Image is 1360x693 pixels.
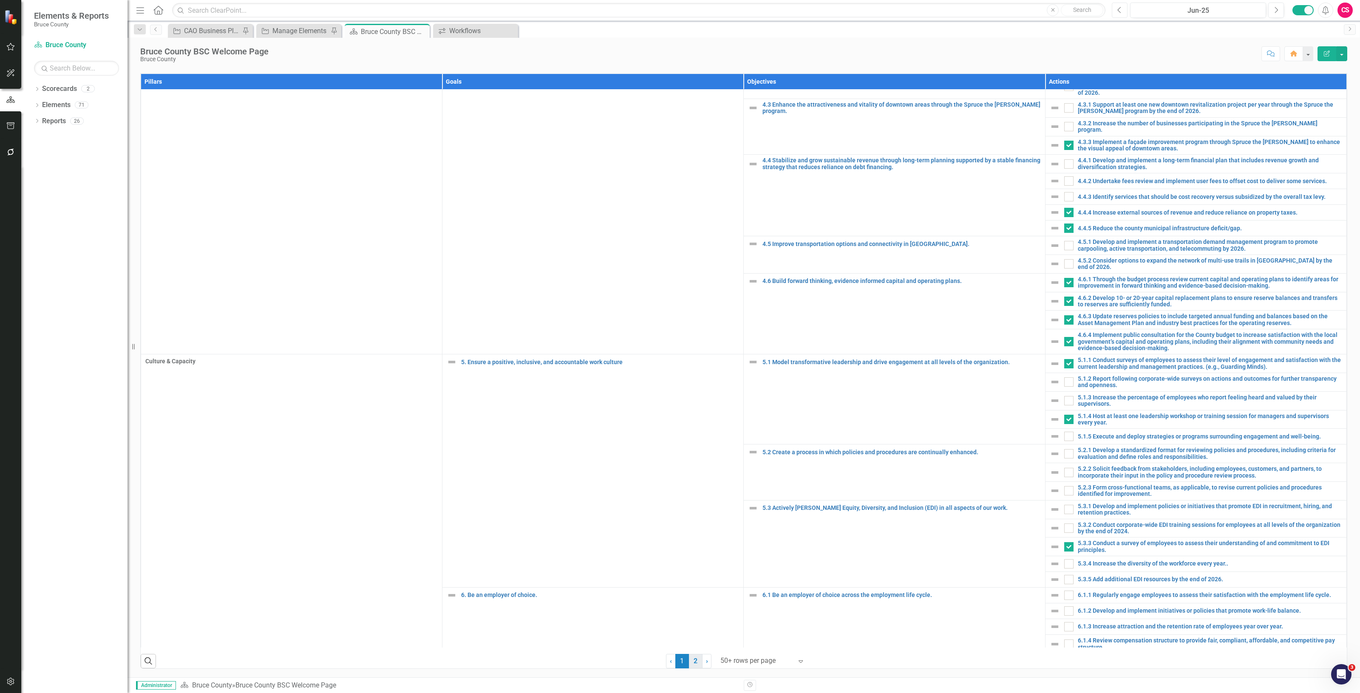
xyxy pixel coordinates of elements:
[1078,376,1342,389] a: 5.1.2 Report following corporate-wide surveys on actions and outcomes for further transparency an...
[70,117,84,124] div: 26
[1078,522,1342,535] a: 5.3.2 Conduct corporate-wide EDI training sessions for employees at all levels of the organizatio...
[1050,259,1060,269] img: Not Defined
[762,505,1040,511] a: 5.3 Actively [PERSON_NAME] Equity, Diversity, and Inclusion (EDI) in all aspects of our work.
[1045,391,1346,410] td: Double-Click to Edit Right Click for Context Menu
[34,40,119,50] a: Bruce County
[1045,463,1346,482] td: Double-Click to Edit Right Click for Context Menu
[141,354,442,653] td: Double-Click to Edit
[1045,373,1346,392] td: Double-Click to Edit Right Click for Context Menu
[1078,608,1342,614] a: 6.1.2 Develop and implement initiatives or policies that promote work-life balance.
[1045,221,1346,236] td: Double-Click to Edit Right Click for Context Menu
[140,56,269,62] div: Bruce County
[1050,337,1060,347] img: Not Defined
[689,654,703,668] a: 2
[34,21,109,28] small: Bruce County
[748,276,758,286] img: Not Defined
[1050,103,1060,113] img: Not Defined
[1050,574,1060,585] img: Not Defined
[744,354,1045,444] td: Double-Click to Edit Right Click for Context Menu
[1045,556,1346,572] td: Double-Click to Edit Right Click for Context Menu
[1045,329,1346,354] td: Double-Click to Edit Right Click for Context Menu
[184,25,240,36] div: CAO Business Plan Initiatives
[1078,592,1342,598] a: 6.1.1 Regularly engage employees to assess their satisfaction with the employment life cycle.
[1045,173,1346,189] td: Double-Click to Edit Right Click for Context Menu
[1078,484,1342,498] a: 5.2.3 Form cross-functional teams, as applicable, to revise current policies and procedures ident...
[42,100,71,110] a: Elements
[1050,315,1060,325] img: Not Defined
[1050,559,1060,569] img: Not Defined
[762,449,1040,455] a: 5.2 Create a process in which policies and procedures are continually enhanced.
[744,155,1045,236] td: Double-Click to Edit Right Click for Context Menu
[1078,178,1342,184] a: 4.4.2 Undertake fees review and implement user fees to offset cost to deliver some services.
[1045,189,1346,205] td: Double-Click to Edit Right Click for Context Menu
[748,590,758,600] img: Not Defined
[145,357,438,365] span: Culture & Capacity
[34,61,119,76] input: Search Below...
[762,241,1040,247] a: 4.5 Improve transportation options and connectivity in [GEOGRAPHIC_DATA].
[1078,295,1342,308] a: 4.6.2 Develop 10- or 20-year capital replacement plans to ensure reserve balances and transfers t...
[1078,540,1342,553] a: 5.3.3 Conduct a survey of employees to assess their understanding of and commitment to EDI princi...
[1078,332,1342,351] a: 4.6.4 Implement public consultation for the County budget to increase satisfaction with the local...
[42,84,77,94] a: Scorecards
[1045,500,1346,519] td: Double-Click to Edit Right Click for Context Menu
[1050,140,1060,150] img: Not Defined
[1050,486,1060,496] img: Not Defined
[748,503,758,513] img: Not Defined
[670,657,672,665] span: ‹
[75,102,88,109] div: 71
[1050,590,1060,600] img: Not Defined
[1050,606,1060,616] img: Not Defined
[1045,273,1346,292] td: Double-Click to Edit Right Click for Context Menu
[1045,236,1346,255] td: Double-Click to Edit Right Click for Context Menu
[449,25,516,36] div: Workflows
[172,3,1105,18] input: Search ClearPoint...
[706,657,708,665] span: ›
[1078,157,1342,170] a: 4.4.1 Develop and implement a long-term financial plan that includes revenue growth and diversifi...
[1078,225,1342,232] a: 4.4.5 Reduce the county municipal infrastructure deficit/gap.
[762,278,1040,284] a: 4.6 Build forward thinking, evidence informed capital and operating plans.
[1061,4,1103,16] button: Search
[1050,277,1060,288] img: Not Defined
[748,239,758,249] img: Not Defined
[762,592,1040,598] a: 6.1 Be an employer of choice across the employment life cycle.
[1050,523,1060,533] img: Not Defined
[461,592,739,598] a: 6. Be an employer of choice.
[1045,635,1346,653] td: Double-Click to Edit Right Click for Context Menu
[192,681,232,689] a: Bruce County
[1133,6,1263,16] div: Jun-25
[442,588,744,653] td: Double-Click to Edit Right Click for Context Menu
[1045,588,1346,603] td: Double-Click to Edit Right Click for Context Menu
[1078,257,1342,271] a: 4.5.2 Consider options to expand the network of multi-use trails in [GEOGRAPHIC_DATA] by the end ...
[1349,664,1355,671] span: 3
[442,354,744,588] td: Double-Click to Edit Right Click for Context Menu
[1045,311,1346,329] td: Double-Click to Edit Right Click for Context Menu
[42,116,66,126] a: Reports
[1078,413,1342,426] a: 5.1.4 Host at least one leadership workshop or training session for managers and supervisors ever...
[34,11,109,21] span: Elements & Reports
[1078,466,1342,479] a: 5.2.2 Solicit feedback from stakeholders, including employees, customers, and partners, to incorp...
[762,157,1040,170] a: 4.4 Stabilize and grow sustainable revenue through long-term planning supported by a stable finan...
[1078,357,1342,370] a: 5.1.1 Conduct surveys of employees to assess their level of engagement and satisfaction with the ...
[748,159,758,169] img: Not Defined
[1078,209,1342,216] a: 4.4.4 Increase external sources of revenue and reduce reliance on property taxes.
[675,654,689,668] span: 1
[1045,603,1346,619] td: Double-Click to Edit Right Click for Context Menu
[258,25,329,36] a: Manage Elements
[1045,136,1346,155] td: Double-Click to Edit Right Click for Context Menu
[1045,155,1346,173] td: Double-Click to Edit Right Click for Context Menu
[748,357,758,367] img: Not Defined
[1078,433,1342,440] a: 5.1.5 Execute and deploy strategies or programs surrounding engagement and well-being.
[1050,359,1060,369] img: Not Defined
[140,47,269,56] div: Bruce County BSC Welcome Page
[1078,560,1342,567] a: 5.3.4 Increase the diversity of the workforce every year..
[1045,354,1346,373] td: Double-Click to Edit Right Click for Context Menu
[1331,664,1351,685] iframe: Intercom live chat
[1050,639,1060,649] img: Not Defined
[1078,637,1342,651] a: 6.1.4 Review compensation structure to provide fair, compliant, affordable, and competitive pay s...
[81,85,95,93] div: 2
[744,444,1045,500] td: Double-Click to Edit Right Click for Context Menu
[1050,192,1060,202] img: Not Defined
[4,10,19,25] img: ClearPoint Strategy
[1078,139,1342,152] a: 4.3.3 Implement a façade improvement program through Spruce the [PERSON_NAME] to enhance the visu...
[1078,194,1342,200] a: 4.4.3 Identify services that should be cost recovery versus subsidized by the overall tax levy.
